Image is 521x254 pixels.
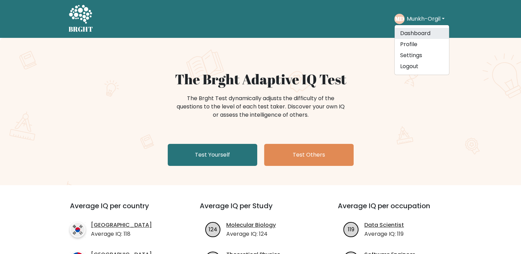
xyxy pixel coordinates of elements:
h3: Average IQ per country [70,202,175,218]
h3: Average IQ per Study [200,202,321,218]
a: Test Yourself [168,144,257,166]
p: Average IQ: 124 [226,230,276,238]
a: Logout [395,61,449,72]
p: Average IQ: 119 [364,230,404,238]
div: The Brght Test dynamically adjusts the difficulty of the questions to the level of each test take... [175,94,347,119]
button: Munkh-Orgil [405,14,447,23]
a: [GEOGRAPHIC_DATA] [91,221,152,229]
text: 124 [209,225,217,233]
h5: BRGHT [69,25,93,33]
text: 119 [348,225,354,233]
a: Test Others [264,144,354,166]
a: BRGHT [69,3,93,35]
h3: Average IQ per occupation [338,202,459,218]
a: Profile [395,39,449,50]
img: country [70,222,85,237]
a: Settings [395,50,449,61]
a: Molecular Biology [226,221,276,229]
a: Dashboard [395,28,449,39]
p: Average IQ: 118 [91,230,152,238]
text: MD [395,15,404,23]
a: Data Scientist [364,221,404,229]
h1: The Brght Adaptive IQ Test [93,71,429,87]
